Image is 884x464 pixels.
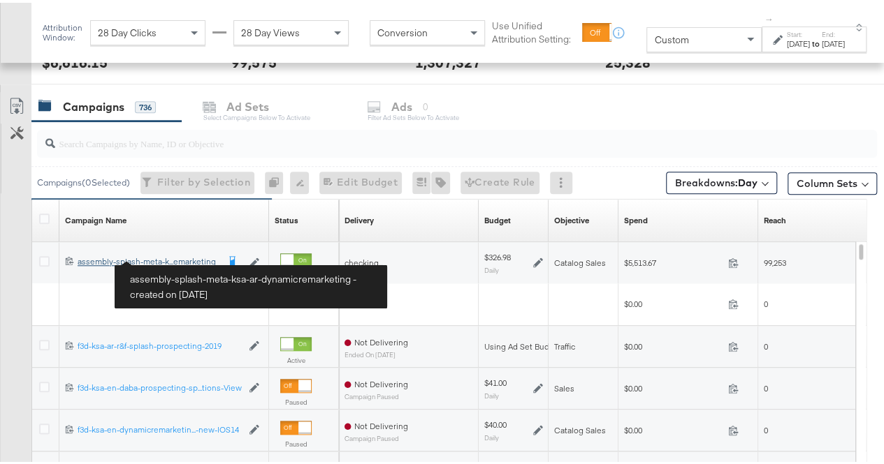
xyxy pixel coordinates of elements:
[98,24,157,36] span: 28 Day Clicks
[822,36,845,47] div: [DATE]
[345,255,383,265] span: checking...
[345,348,408,356] sub: ended on [DATE]
[822,27,845,36] label: End:
[764,422,768,433] span: 0
[484,212,511,223] div: Budget
[135,98,156,111] div: 736
[65,212,126,223] a: Your campaign name.
[554,380,574,391] span: Sales
[484,263,499,271] sub: Daily
[738,174,758,186] b: Day
[78,253,217,267] a: assembly-splash-meta-k...emarketing
[764,212,786,223] a: The number of people your ad was served to.
[654,31,688,43] span: Custom
[345,212,374,223] a: Reflects the ability of your Ad Campaign to achieve delivery based on ad states, schedule and bud...
[63,96,124,112] div: Campaigns
[265,169,290,191] div: 0
[280,353,312,362] label: Active
[554,212,589,223] div: Objective
[55,121,804,149] input: Search Campaigns by Name, ID or Objective
[624,255,723,265] span: $5,513.67
[554,338,575,349] span: Traffic
[275,212,298,223] a: Shows the current state of your Ad Campaign.
[78,338,242,350] a: f3d-ksa-ar-r&f-splash-prospecting-2019
[484,338,562,350] div: Using Ad Set Budget
[78,380,242,391] div: f3d-ksa-en-daba-prospecting-sp...tions-View
[624,380,723,391] span: $0.00
[354,418,408,428] span: Not Delivering
[78,421,242,433] a: f3d-ksa-en-dynamicremarketin...-new-IOS14
[764,296,768,306] span: 0
[275,212,298,223] div: Status
[810,36,822,46] strong: to
[484,212,511,223] a: The maximum amount you're willing to spend on your ads, on average each day or over the lifetime ...
[78,380,242,391] a: f3d-ksa-en-daba-prospecting-sp...tions-View
[484,431,499,439] sub: Daily
[78,338,242,349] div: f3d-ksa-ar-r&f-splash-prospecting-2019
[354,376,408,387] span: Not Delivering
[624,212,648,223] div: Spend
[345,432,408,440] sub: Campaign Paused
[675,173,758,187] span: Breakdowns:
[788,170,877,192] button: Column Sets
[280,269,312,278] label: Active
[280,395,312,404] label: Paused
[763,15,776,20] span: ↑
[624,422,723,433] span: $0.00
[554,212,589,223] a: Your campaign's objective.
[484,417,507,428] div: $40.00
[787,36,810,47] div: [DATE]
[241,24,300,36] span: 28 Day Views
[764,380,768,391] span: 0
[65,212,126,223] div: Campaign Name
[492,17,577,43] label: Use Unified Attribution Setting:
[624,338,723,349] span: $0.00
[554,255,606,265] span: Catalog Sales
[624,296,723,306] span: $0.00
[764,338,768,349] span: 0
[345,390,408,398] sub: Campaign Paused
[345,212,374,223] div: Delivery
[78,421,242,433] div: f3d-ksa-en-dynamicremarketin...-new-IOS14
[554,422,606,433] span: Catalog Sales
[764,212,786,223] div: Reach
[354,334,408,345] span: Not Delivering
[280,437,312,446] label: Paused
[666,169,777,191] button: Breakdowns:Day
[787,27,810,36] label: Start:
[377,24,428,36] span: Conversion
[624,212,648,223] a: The total amount spent to date.
[42,20,83,40] div: Attribution Window:
[37,174,130,186] div: Campaigns ( 0 Selected)
[484,375,507,386] div: $41.00
[484,389,499,397] sub: Daily
[764,255,786,265] span: 99,253
[78,253,217,264] div: assembly-splash-meta-k...emarketing
[484,249,511,260] div: $326.98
